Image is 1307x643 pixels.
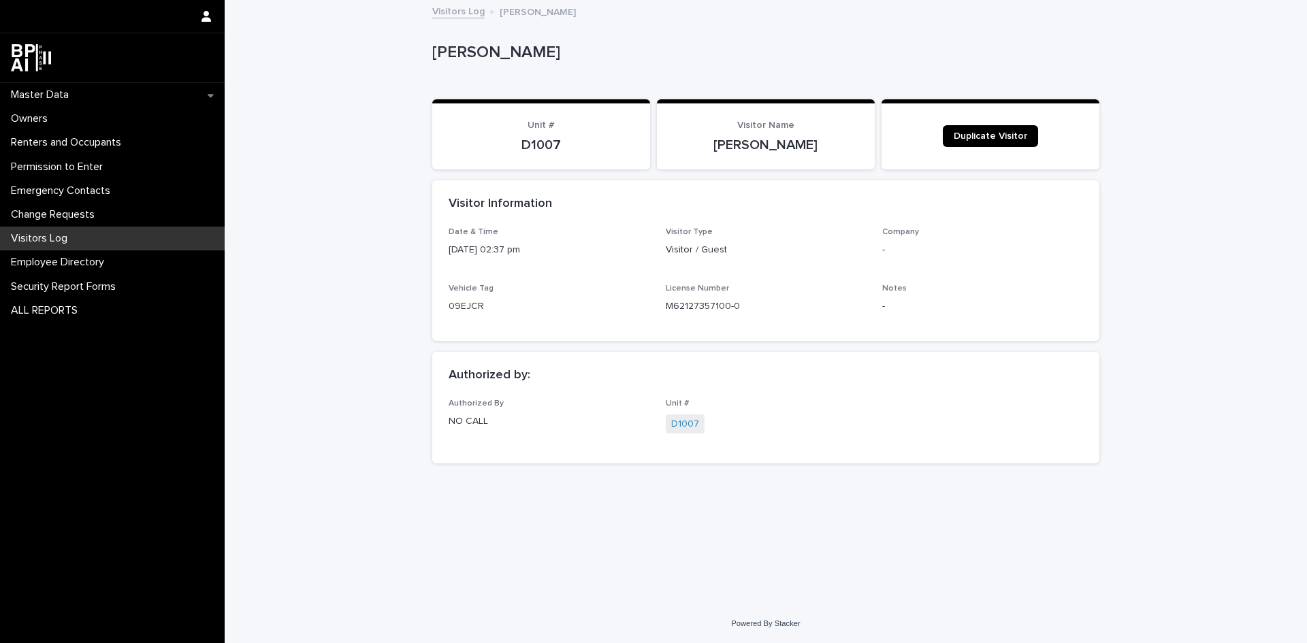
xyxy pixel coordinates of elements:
span: Company [882,228,919,236]
p: Visitors Log [5,232,78,245]
p: [PERSON_NAME] [673,137,858,153]
p: Employee Directory [5,256,115,269]
a: Duplicate Visitor [943,125,1038,147]
p: Master Data [5,88,80,101]
span: Unit # [528,120,555,130]
p: [PERSON_NAME] [432,43,1094,63]
span: Date & Time [449,228,498,236]
span: Duplicate Visitor [954,131,1027,141]
p: Renters and Occupants [5,136,132,149]
img: dwgmcNfxSF6WIOOXiGgu [11,44,51,71]
span: Visitor Type [666,228,713,236]
p: ALL REPORTS [5,304,88,317]
p: [PERSON_NAME] [500,3,576,18]
p: M62127357100-0 [666,299,867,314]
p: D1007 [449,137,634,153]
a: D1007 [671,417,699,431]
span: Authorized By [449,399,504,408]
span: License Number [666,284,729,293]
span: Notes [882,284,907,293]
h2: Visitor Information [449,197,552,212]
p: Security Report Forms [5,280,127,293]
p: NO CALL [449,414,649,429]
h2: Authorized by: [449,368,530,383]
p: Visitor / Guest [666,243,867,257]
p: - [882,299,1083,314]
a: Visitors Log [432,3,485,18]
p: Emergency Contacts [5,184,121,197]
p: 09EJCR [449,299,649,314]
span: Vehicle Tag [449,284,494,293]
p: Change Requests [5,208,106,221]
p: [DATE] 02:37 pm [449,243,649,257]
a: Powered By Stacker [731,619,800,627]
p: - [882,243,1083,257]
span: Visitor Name [737,120,794,130]
p: Permission to Enter [5,161,114,174]
p: Owners [5,112,59,125]
span: Unit # [666,399,689,408]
